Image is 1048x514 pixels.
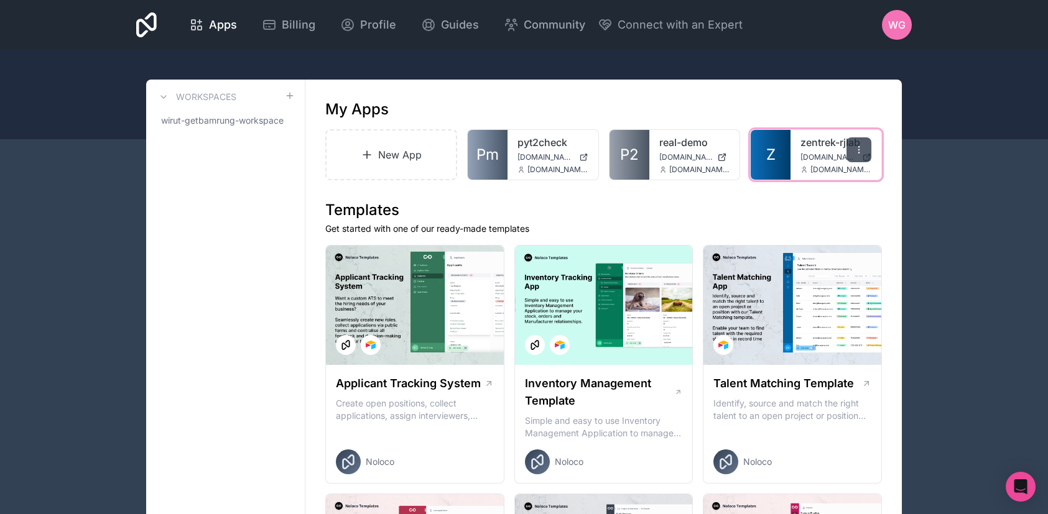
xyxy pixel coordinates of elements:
span: Noloco [743,456,772,468]
p: Identify, source and match the right talent to an open project or position with our Talent Matchi... [713,397,871,422]
p: Get started with one of our ready-made templates [325,223,882,235]
a: zentrek-rjlab [800,135,871,150]
h1: Applicant Tracking System [336,375,481,392]
h1: Talent Matching Template [713,375,854,392]
a: Pm [468,130,508,180]
a: [DOMAIN_NAME] [517,152,588,162]
span: Guides [441,16,479,34]
button: Connect with an Expert [598,16,743,34]
h3: Workspaces [176,91,236,103]
h1: Inventory Management Template [525,375,674,410]
a: Billing [252,11,325,39]
span: P2 [620,145,639,165]
span: Connect with an Expert [618,16,743,34]
a: Community [494,11,595,39]
span: Noloco [366,456,394,468]
span: [DOMAIN_NAME][EMAIL_ADDRESS][DOMAIN_NAME] [810,165,871,175]
a: [DOMAIN_NAME] [800,152,871,162]
h1: Templates [325,200,882,220]
span: Z [766,145,776,165]
a: Profile [330,11,406,39]
img: Airtable Logo [366,340,376,350]
a: real-demo [659,135,730,150]
img: Airtable Logo [718,340,728,350]
a: [DOMAIN_NAME] [659,152,730,162]
a: pyt2check [517,135,588,150]
span: wirut-getbamrung-workspace [161,114,284,127]
span: [DOMAIN_NAME][EMAIL_ADDRESS][DOMAIN_NAME] [527,165,588,175]
span: Community [524,16,585,34]
span: [DOMAIN_NAME] [800,152,857,162]
span: Billing [282,16,315,34]
a: New App [325,129,457,180]
span: [DOMAIN_NAME][EMAIL_ADDRESS][DOMAIN_NAME] [669,165,730,175]
span: [DOMAIN_NAME] [517,152,574,162]
a: Apps [179,11,247,39]
a: P2 [610,130,649,180]
span: Profile [360,16,396,34]
span: Noloco [555,456,583,468]
span: Apps [209,16,237,34]
a: Guides [411,11,489,39]
div: Open Intercom Messenger [1006,472,1036,502]
a: Workspaces [156,89,236,104]
span: [DOMAIN_NAME] [659,152,713,162]
h1: My Apps [325,99,389,119]
span: Pm [476,145,499,165]
a: wirut-getbamrung-workspace [156,109,295,132]
p: Simple and easy to use Inventory Management Application to manage your stock, orders and Manufact... [525,415,683,439]
a: Z [751,130,791,180]
img: Airtable Logo [555,340,565,350]
span: WG [888,17,906,32]
p: Create open positions, collect applications, assign interviewers, centralise candidate feedback a... [336,397,494,422]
